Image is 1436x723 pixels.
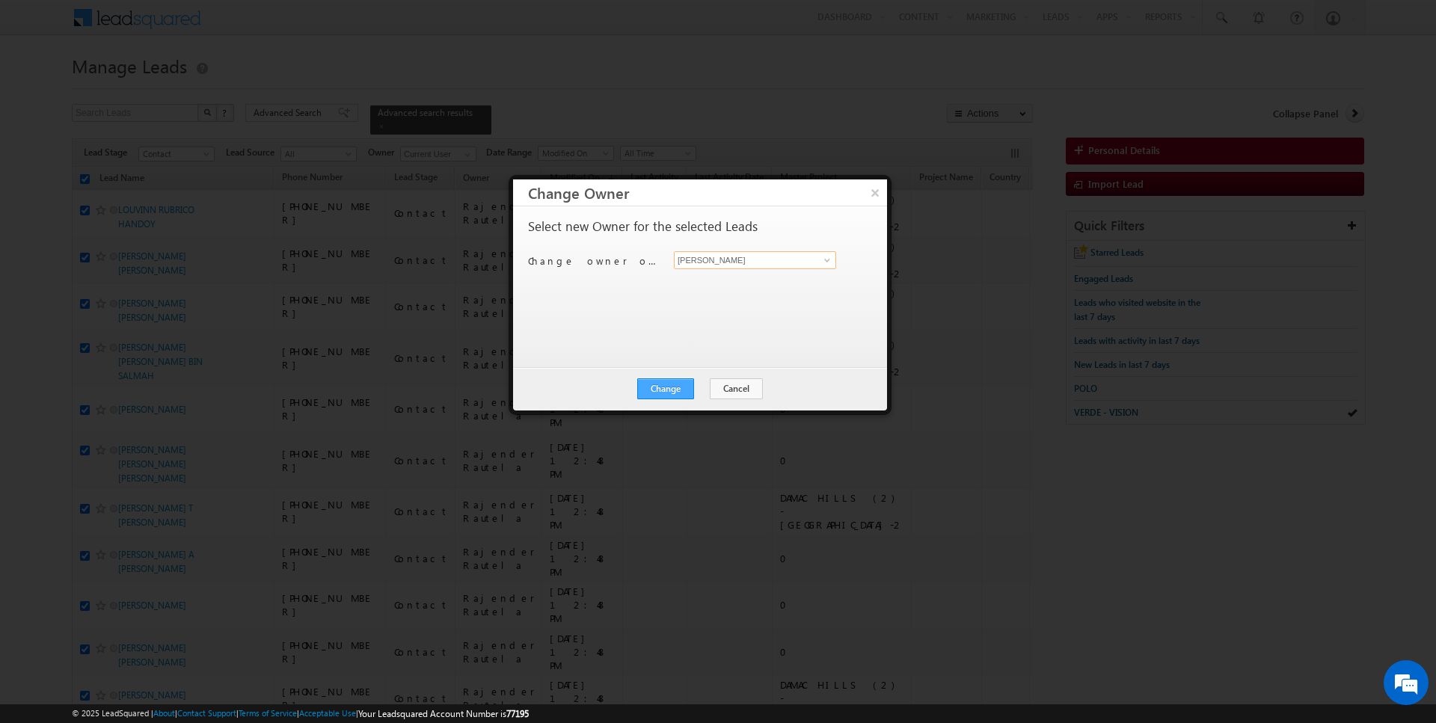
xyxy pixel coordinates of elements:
[674,251,836,269] input: Type to Search
[72,707,529,721] span: © 2025 LeadSquared | | | | |
[710,378,763,399] button: Cancel
[299,708,356,718] a: Acceptable Use
[863,179,887,206] button: ×
[528,220,758,233] p: Select new Owner for the selected Leads
[528,179,887,206] h3: Change Owner
[528,254,663,268] p: Change owner of 50 leads to
[816,253,835,268] a: Show All Items
[637,378,694,399] button: Change
[358,708,529,719] span: Your Leadsquared Account Number is
[506,708,529,719] span: 77195
[153,708,175,718] a: About
[239,708,297,718] a: Terms of Service
[177,708,236,718] a: Contact Support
